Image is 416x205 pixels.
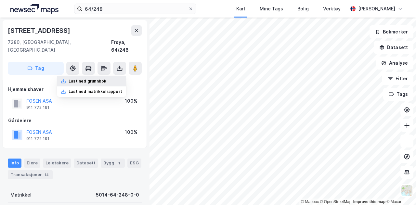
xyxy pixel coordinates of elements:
[8,117,141,124] div: Gårdeiere
[111,38,142,54] div: Frøya, 64/248
[383,174,416,205] div: Kontrollprogram for chat
[82,4,188,14] input: Søk på adresse, matrikkel, gårdeiere, leietakere eller personer
[43,159,71,168] div: Leietakere
[74,159,98,168] div: Datasett
[10,191,32,199] div: Matrikkel
[297,5,309,13] div: Bolig
[301,199,319,204] a: Mapbox
[323,5,341,13] div: Verktøy
[358,5,395,13] div: [PERSON_NAME]
[101,159,125,168] div: Bygg
[43,172,50,178] div: 14
[26,105,49,110] div: 911 772 191
[69,89,122,94] div: Last ned matrikkelrapport
[96,191,139,199] div: 5014-64-248-0-0
[26,136,49,141] div: 911 772 191
[8,25,71,36] div: [STREET_ADDRESS]
[8,170,53,179] div: Transaksjoner
[370,25,413,38] button: Bokmerker
[383,174,416,205] iframe: Chat Widget
[116,160,122,166] div: 1
[8,85,141,93] div: Hjemmelshaver
[374,41,413,54] button: Datasett
[382,72,413,85] button: Filter
[236,5,245,13] div: Kart
[8,38,111,54] div: 7280, [GEOGRAPHIC_DATA], [GEOGRAPHIC_DATA]
[8,159,21,168] div: Info
[24,159,40,168] div: Eiere
[125,97,137,105] div: 100%
[125,128,137,136] div: 100%
[320,199,352,204] a: OpenStreetMap
[376,57,413,70] button: Analyse
[8,62,64,75] button: Tag
[383,88,413,101] button: Tags
[127,159,141,168] div: ESG
[10,4,58,14] img: logo.a4113a55bc3d86da70a041830d287a7e.svg
[69,79,106,84] div: Last ned grunnbok
[353,199,385,204] a: Improve this map
[260,5,283,13] div: Mine Tags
